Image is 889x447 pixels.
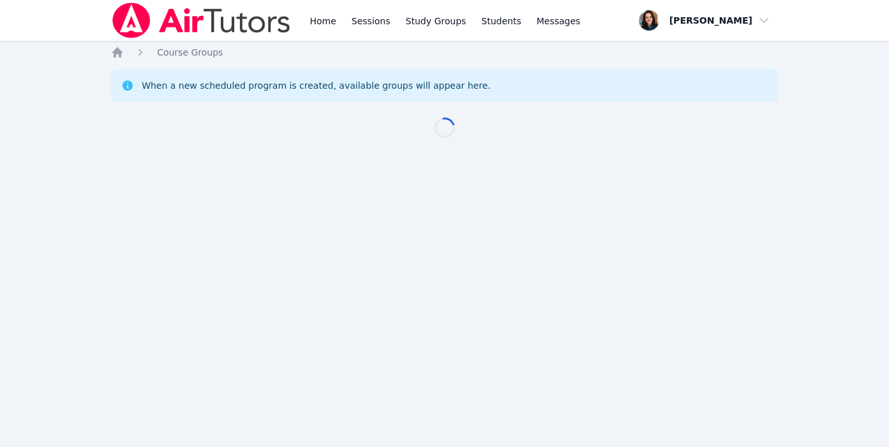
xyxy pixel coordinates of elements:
nav: Breadcrumb [111,46,778,59]
span: Course Groups [157,47,223,57]
div: When a new scheduled program is created, available groups will appear here. [142,79,491,92]
span: Messages [537,15,581,27]
img: Air Tutors [111,3,292,38]
a: Course Groups [157,46,223,59]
